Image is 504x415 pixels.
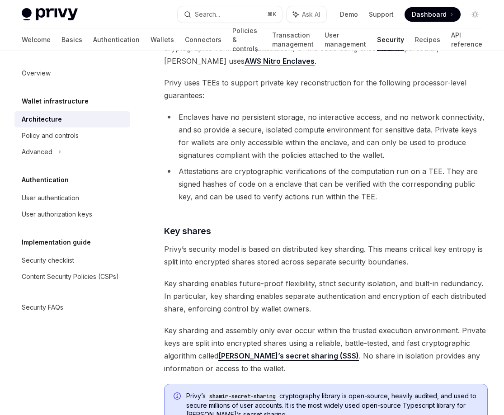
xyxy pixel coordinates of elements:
li: Enclaves have no persistent storage, no interactive access, and no network connectivity, and so p... [164,111,488,161]
h5: Authentication [22,174,69,185]
span: Ask AI [302,10,320,19]
div: User authentication [22,193,79,203]
a: Content Security Policies (CSPs) [14,269,130,285]
div: Advanced [22,146,52,157]
button: Ask AI [287,6,326,23]
div: User authorization keys [22,209,92,220]
a: User management [325,29,366,51]
a: Authentication [93,29,140,51]
code: shamir-secret-sharing [206,392,279,401]
a: Security FAQs [14,299,130,316]
a: Security [377,29,404,51]
div: Architecture [22,114,62,125]
a: API reference [451,29,482,51]
div: Security FAQs [22,302,63,313]
a: Security checklist [14,252,130,269]
a: Dashboard [405,7,461,22]
div: Content Security Policies (CSPs) [22,271,119,282]
a: User authorization keys [14,206,130,222]
a: Support [369,10,394,19]
span: Key sharding and assembly only ever occur within the trusted execution environment. Private keys ... [164,324,488,375]
a: [PERSON_NAME]’s secret sharing (SSS) [218,351,359,361]
span: ⌘ K [267,11,277,18]
a: Architecture [14,111,130,127]
a: Connectors [185,29,221,51]
svg: Info [174,392,183,401]
div: Search... [195,9,220,20]
a: Transaction management [272,29,314,51]
img: light logo [22,8,78,21]
div: Overview [22,68,51,79]
h5: Implementation guide [22,237,91,248]
a: shamir-secret-sharing [206,392,279,400]
a: Recipes [415,29,440,51]
a: AWS Nitro Enclaves [245,57,315,66]
h5: Wallet infrastructure [22,96,89,107]
a: Welcome [22,29,51,51]
a: Demo [340,10,358,19]
span: Key shares [164,225,211,237]
a: Overview [14,65,130,81]
a: User authentication [14,190,130,206]
a: Wallets [151,29,174,51]
a: Basics [61,29,82,51]
div: Security checklist [22,255,74,266]
a: Policy and controls [14,127,130,144]
span: Privy uses TEEs to support private key reconstruction for the following processor-level guarantees: [164,76,488,102]
div: Policy and controls [22,130,79,141]
span: Key sharding enables future-proof flexibility, strict security isolation, and built-in redundancy... [164,277,488,315]
span: Privy’s security model is based on distributed key sharding. This means critical key entropy is s... [164,243,488,268]
li: Attestations are cryptographic verifications of the computation run on a TEE. They are signed has... [164,165,488,203]
span: Dashboard [412,10,447,19]
button: Search...⌘K [178,6,282,23]
button: Toggle dark mode [468,7,482,22]
a: Policies & controls [232,29,261,51]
